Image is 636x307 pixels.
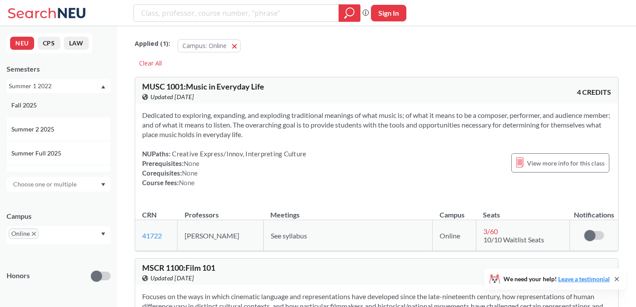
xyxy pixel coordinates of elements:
[179,179,195,186] span: None
[271,231,307,240] span: See syllabus
[178,220,264,251] td: [PERSON_NAME]
[38,37,60,50] button: CPS
[558,275,610,283] a: Leave a testimonial
[7,226,111,244] div: OnlineX to remove pillDropdown arrow
[135,39,170,48] span: Applied ( 1 ):
[32,232,36,236] svg: X to remove pill
[64,37,89,50] button: LAW
[11,100,38,110] span: Fall 2025
[142,231,162,240] a: 41722
[433,201,476,220] th: Campus
[182,169,198,177] span: None
[142,149,306,187] div: NUPaths: Prerequisites: Corequisites: Course fees:
[184,159,199,167] span: None
[433,220,476,251] td: Online
[503,276,610,282] span: We need your help!
[9,81,100,91] div: Summer 1 2022
[142,82,264,91] span: MUSC 1001 : Music in Everyday Life
[371,5,406,21] button: Sign In
[142,111,610,138] span: Dedicated to exploring, expanding, and exploding traditional meanings of what music is; of what i...
[476,201,570,220] th: Seats
[7,211,111,221] div: Campus
[344,7,355,19] svg: magnifying glass
[140,6,332,21] input: Class, professor, course number, "phrase"
[101,183,105,186] svg: Dropdown arrow
[178,201,264,220] th: Professors
[135,57,166,70] div: Clear All
[9,179,82,190] input: Choose one or multiple
[527,158,605,169] span: View more info for this class
[263,201,432,220] th: Meetings
[577,87,611,97] span: 4 CREDITS
[171,150,306,158] span: Creative Express/Innov, Interpreting Culture
[7,64,111,74] div: Semesters
[11,124,56,134] span: Summer 2 2025
[142,210,157,220] div: CRN
[182,41,227,50] span: Campus: Online
[178,39,241,52] button: Campus: Online
[339,4,360,22] div: magnifying glass
[7,271,30,281] p: Honors
[10,37,34,50] button: NEU
[150,92,194,102] span: Updated [DATE]
[7,177,111,192] div: Dropdown arrow
[9,228,38,239] span: OnlineX to remove pill
[11,148,63,158] span: Summer Full 2025
[483,235,544,244] span: 10/10 Waitlist Seats
[570,201,618,220] th: Notifications
[142,263,215,273] span: MSCR 1100 : Film 101
[7,79,111,93] div: Summer 1 2022Dropdown arrowFall 2025Summer 2 2025Summer Full 2025Summer 1 2025Spring 2025Fall 202...
[150,273,194,283] span: Updated [DATE]
[101,85,105,89] svg: Dropdown arrow
[483,227,498,235] span: 3 / 60
[101,232,105,236] svg: Dropdown arrow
